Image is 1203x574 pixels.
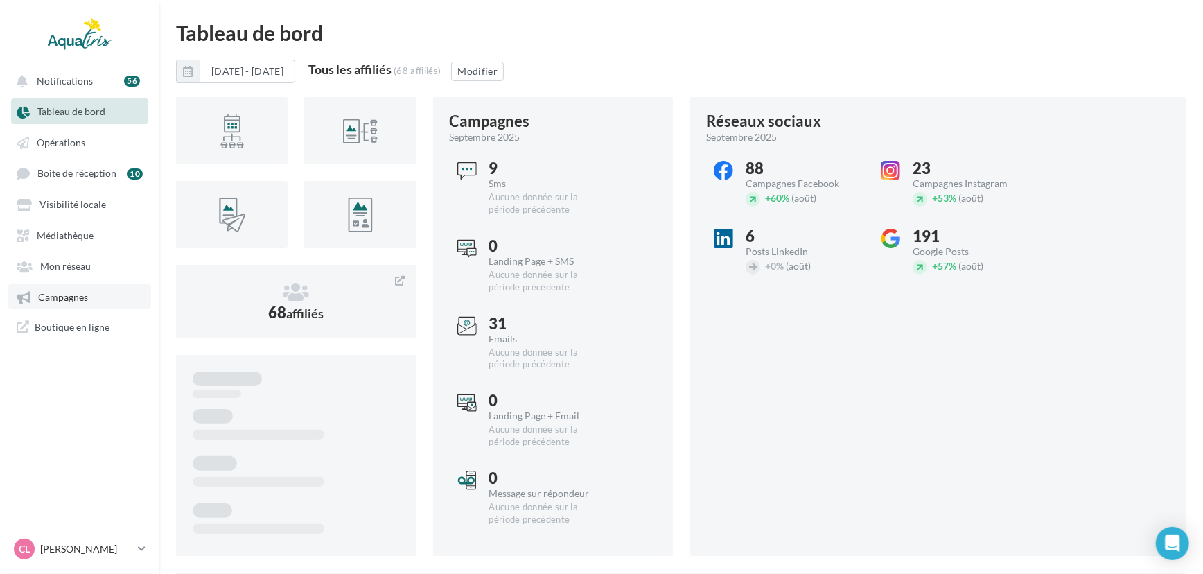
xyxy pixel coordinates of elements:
[489,161,605,176] div: 9
[176,60,295,83] button: [DATE] - [DATE]
[11,536,148,562] a: CL [PERSON_NAME]
[8,191,151,216] a: Visibilité locale
[37,137,85,148] span: Opérations
[451,62,504,81] button: Modifier
[8,160,151,186] a: Boîte de réception 10
[37,229,94,241] span: Médiathèque
[786,260,811,272] span: (août)
[765,260,771,272] span: +
[932,192,956,204] span: 53%
[37,168,116,180] span: Boîte de réception
[746,161,861,176] div: 88
[489,411,605,421] div: Landing Page + Email
[40,261,91,272] span: Mon réseau
[8,130,151,155] a: Opérations
[450,130,520,144] span: septembre 2025
[200,60,295,83] button: [DATE] - [DATE]
[489,347,605,372] div: Aucune donnée sur la période précédente
[35,320,109,333] span: Boutique en ligne
[489,269,605,294] div: Aucune donnée sur la période précédente
[489,316,605,331] div: 31
[37,75,93,87] span: Notifications
[913,229,1028,244] div: 191
[450,114,530,129] div: Campagnes
[932,260,938,272] span: +
[489,424,605,449] div: Aucune donnée sur la période précédente
[127,168,143,180] div: 10
[932,192,938,204] span: +
[958,260,983,272] span: (août)
[268,303,324,322] span: 68
[746,247,861,256] div: Posts LinkedIn
[308,63,392,76] div: Tous les affiliés
[489,191,605,216] div: Aucune donnée sur la période précédente
[176,22,1186,43] div: Tableau de bord
[394,65,441,76] div: (68 affiliés)
[489,256,605,266] div: Landing Page + SMS
[8,98,151,123] a: Tableau de bord
[489,238,605,254] div: 0
[913,179,1028,189] div: Campagnes Instagram
[8,223,151,247] a: Médiathèque
[913,161,1028,176] div: 23
[40,542,132,556] p: [PERSON_NAME]
[746,229,861,244] div: 6
[286,306,324,321] span: affiliés
[124,76,140,87] div: 56
[706,114,821,129] div: Réseaux sociaux
[765,192,771,204] span: +
[489,471,605,486] div: 0
[765,192,789,204] span: 60%
[19,542,30,556] span: CL
[791,192,816,204] span: (août)
[706,130,777,144] span: septembre 2025
[765,260,784,272] span: 0%
[37,106,105,118] span: Tableau de bord
[489,334,605,344] div: Emails
[1156,527,1189,560] div: Open Intercom Messenger
[958,192,983,204] span: (août)
[8,68,146,93] button: Notifications 56
[913,247,1028,256] div: Google Posts
[8,315,151,339] a: Boutique en ligne
[932,260,956,272] span: 57%
[8,253,151,278] a: Mon réseau
[489,179,605,189] div: Sms
[38,291,88,303] span: Campagnes
[746,179,861,189] div: Campagnes Facebook
[39,199,106,211] span: Visibilité locale
[489,501,605,526] div: Aucune donnée sur la période précédente
[489,393,605,408] div: 0
[489,489,605,498] div: Message sur répondeur
[8,284,151,309] a: Campagnes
